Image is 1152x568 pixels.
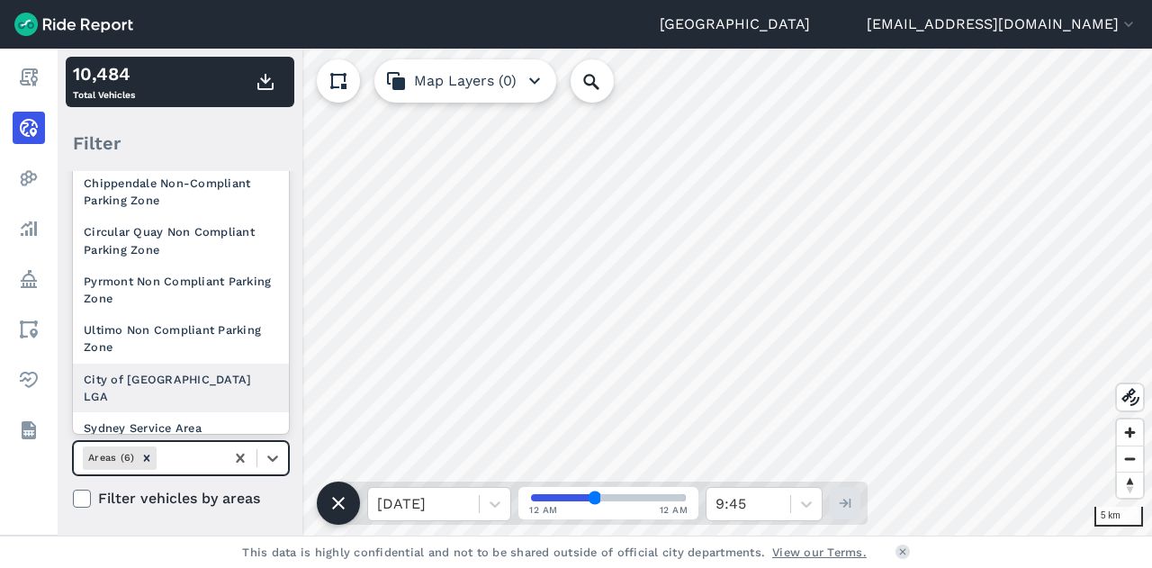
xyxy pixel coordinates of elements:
div: 5 km [1094,507,1143,527]
div: Total Vehicles [73,60,135,104]
button: Reset bearing to north [1117,472,1143,498]
button: Zoom out [1117,446,1143,472]
span: 12 AM [529,503,558,517]
button: Map Layers (0) [374,59,556,103]
div: City of [GEOGRAPHIC_DATA] LGA [73,364,289,412]
a: View our Terms. [772,544,867,561]
a: Heatmaps [13,162,45,194]
span: 12 AM [660,503,688,517]
a: Health [13,364,45,396]
img: Ride Report [14,13,133,36]
a: [GEOGRAPHIC_DATA] [660,14,810,35]
div: Pyrmont Non Compliant Parking Zone [73,266,289,314]
div: Chippendale Non-Compliant Parking Zone [73,167,289,216]
div: Circular Quay Non Compliant Parking Zone [73,216,289,265]
div: Areas (6) [83,446,137,469]
a: Realtime [13,112,45,144]
button: [EMAIL_ADDRESS][DOMAIN_NAME] [867,14,1138,35]
div: 10,484 [73,60,135,87]
canvas: Map [58,49,1152,536]
input: Search Location or Vehicles [571,59,643,103]
div: Filter [66,115,294,171]
div: Sydney Service Area [73,412,289,444]
div: Remove Areas (6) [137,446,157,469]
a: Policy [13,263,45,295]
button: Zoom in [1117,419,1143,446]
a: Areas [13,313,45,346]
div: Ultimo Non Compliant Parking Zone [73,314,289,363]
a: Analyze [13,212,45,245]
label: Filter vehicles by areas [73,488,289,509]
a: Datasets [13,414,45,446]
a: Report [13,61,45,94]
